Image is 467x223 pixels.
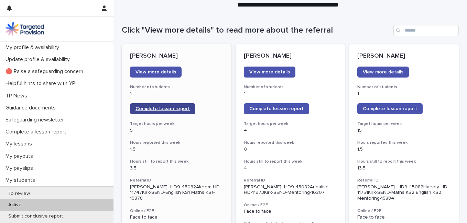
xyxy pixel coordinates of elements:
p: 0 [244,146,337,152]
h3: Number of students [130,84,223,90]
h3: Referral ID [357,178,450,183]
p: Complete a lesson report [3,129,72,135]
p: 13.5 [357,165,450,171]
h3: Hours reported this week [244,140,337,145]
p: My profile & availability [3,44,65,51]
h3: Online / F2F [244,202,337,208]
p: [PERSON_NAME] [130,52,223,60]
h3: Hours still to report this week [244,159,337,164]
span: Complete lesson report [249,106,304,111]
p: Active [3,202,27,208]
p: Helpful hints to share with YP [3,80,81,87]
a: Complete lesson report [244,103,309,114]
h3: Online / F2F [357,208,450,214]
p: 15 [357,128,450,133]
p: [PERSON_NAME]--HD9-45082Akeem-HD-11747Kirk-SEND-English KS1 Maths KS1-15878 [130,184,223,201]
span: View more details [249,70,290,74]
h3: Referral ID [244,178,337,183]
a: View more details [244,67,295,78]
a: View more details [130,67,182,78]
p: [PERSON_NAME]--HD9-45082Harvey-HD-11751Kirk-SEND-Maths KS2 English KS2 Mentoring-15884 [357,184,450,201]
p: 1 [244,91,337,97]
p: My payouts [3,153,39,160]
a: Complete lesson report [357,103,423,114]
p: [PERSON_NAME] [357,52,450,60]
p: 4 [244,165,337,171]
p: Update profile & availability [3,56,75,63]
p: TP News [3,93,33,99]
p: Submit conclusive report [3,213,68,219]
p: Safeguarding newsletter [3,117,69,123]
p: Face to face [357,214,450,220]
h1: Click "View more details" to read more about the referral [122,25,391,35]
input: Search [393,25,459,36]
p: My lessons [3,141,37,147]
h3: Online / F2F [130,208,223,214]
p: 3.5 [130,165,223,171]
h3: Target hours per week [130,121,223,127]
h3: Number of students [357,84,450,90]
h3: Hours reported this week [130,140,223,145]
a: Complete lesson report [130,103,195,114]
p: My payslips [3,165,39,172]
p: Face to face [244,209,337,214]
h3: Target hours per week [357,121,450,127]
img: M5nRWzHhSzIhMunXDL62 [6,22,44,36]
h3: Referral ID [130,178,223,183]
span: Complete lesson report [363,106,417,111]
h3: Hours still to report this week [130,159,223,164]
p: 5 [130,128,223,133]
p: My students [3,177,41,184]
span: View more details [135,70,176,74]
a: View more details [357,67,409,78]
span: View more details [363,70,403,74]
p: Face to face [130,214,223,220]
p: 🔴 Raise a safeguarding concern [3,68,89,75]
h3: Hours still to report this week [357,159,450,164]
p: 1.5 [130,146,223,152]
p: [PERSON_NAME] [244,52,337,60]
p: [PERSON_NAME]--HD9-45082Annalise -HD-11973Kirk-SEND-Mentoring-16207 [244,184,337,196]
span: Complete lesson report [135,106,190,111]
p: 1.5 [357,146,450,152]
p: 4 [244,128,337,133]
h3: Hours reported this week [357,140,450,145]
h3: Target hours per week [244,121,337,127]
p: To review [3,191,35,197]
p: Guidance documents [3,105,61,111]
p: 1 [130,91,223,97]
p: 1 [357,91,450,97]
h3: Number of students [244,84,337,90]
